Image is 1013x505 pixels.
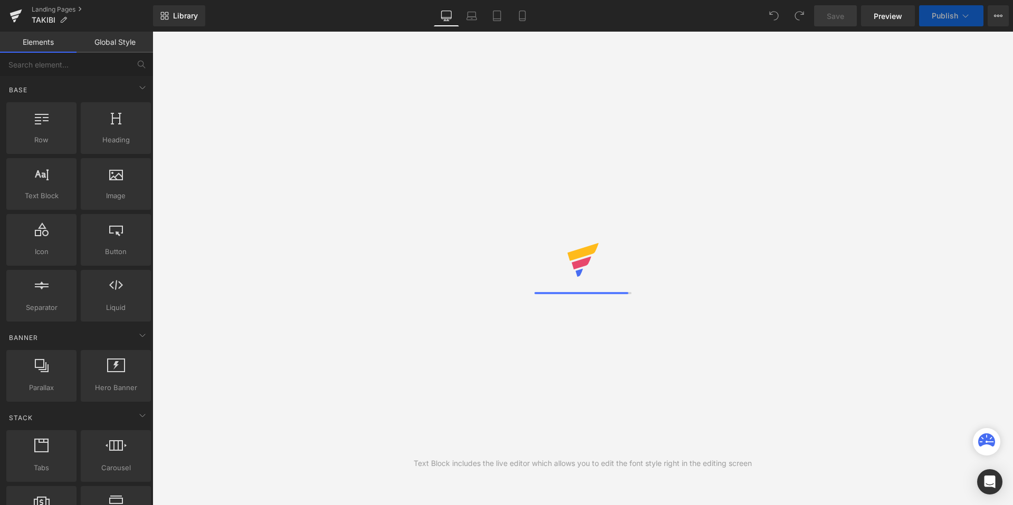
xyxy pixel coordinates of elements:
button: More [988,5,1009,26]
span: Parallax [9,382,73,393]
span: Button [84,246,148,257]
span: Image [84,190,148,201]
span: Heading [84,134,148,145]
a: New Library [153,5,205,26]
div: Open Intercom Messenger [977,469,1002,494]
a: Tablet [484,5,510,26]
a: Landing Pages [32,5,153,14]
span: Preview [874,11,902,22]
span: Banner [8,333,39,343]
span: Carousel [84,462,148,473]
span: Row [9,134,73,145]
span: Save [827,11,844,22]
a: Laptop [459,5,484,26]
div: Text Block includes the live editor which allows you to edit the font style right in the editing ... [414,458,752,469]
button: Undo [763,5,785,26]
a: Desktop [434,5,459,26]
a: Mobile [510,5,535,26]
span: Liquid [84,302,148,313]
span: Separator [9,302,73,313]
span: Hero Banner [84,382,148,393]
span: Tabs [9,462,73,473]
span: Base [8,85,28,95]
span: Publish [932,12,958,20]
button: Redo [789,5,810,26]
span: TAKIBI [32,16,55,24]
span: Library [173,11,198,21]
span: Icon [9,246,73,257]
a: Global Style [77,32,153,53]
span: Text Block [9,190,73,201]
a: Preview [861,5,915,26]
button: Publish [919,5,983,26]
span: Stack [8,413,34,423]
